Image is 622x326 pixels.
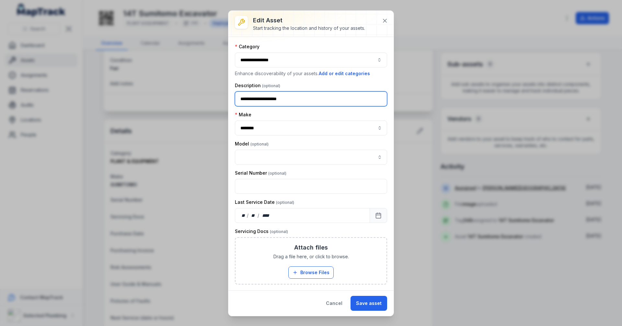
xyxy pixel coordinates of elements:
button: Save asset [351,296,387,311]
input: asset-edit:cf[09246113-4bcc-4687-b44f-db17154807e5]-label [235,121,387,135]
div: year, [260,212,272,219]
span: Drag a file here, or click to browse. [273,253,349,260]
button: Cancel [320,296,348,311]
button: Add or edit categories [318,70,370,77]
label: Serial Number [235,170,286,176]
div: month, [249,212,258,219]
label: Make [235,111,251,118]
h3: Attach files [294,243,328,252]
input: asset-edit:cf[68832b05-6ea9-43b4-abb7-d68a6a59beaf]-label [235,150,387,165]
label: Description [235,82,280,89]
div: day, [240,212,247,219]
button: Calendar [370,208,387,223]
p: Enhance discoverability of your assets. [235,70,387,77]
label: Last Service Date [235,199,294,205]
label: Purchase Date [235,290,288,296]
label: Model [235,141,269,147]
div: Start tracking the location and history of your assets. [253,25,365,31]
div: / [247,212,249,219]
label: Servicing Docs [235,228,288,235]
label: Category [235,43,259,50]
h3: Edit asset [253,16,365,25]
button: Browse Files [288,266,334,279]
div: / [258,212,260,219]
